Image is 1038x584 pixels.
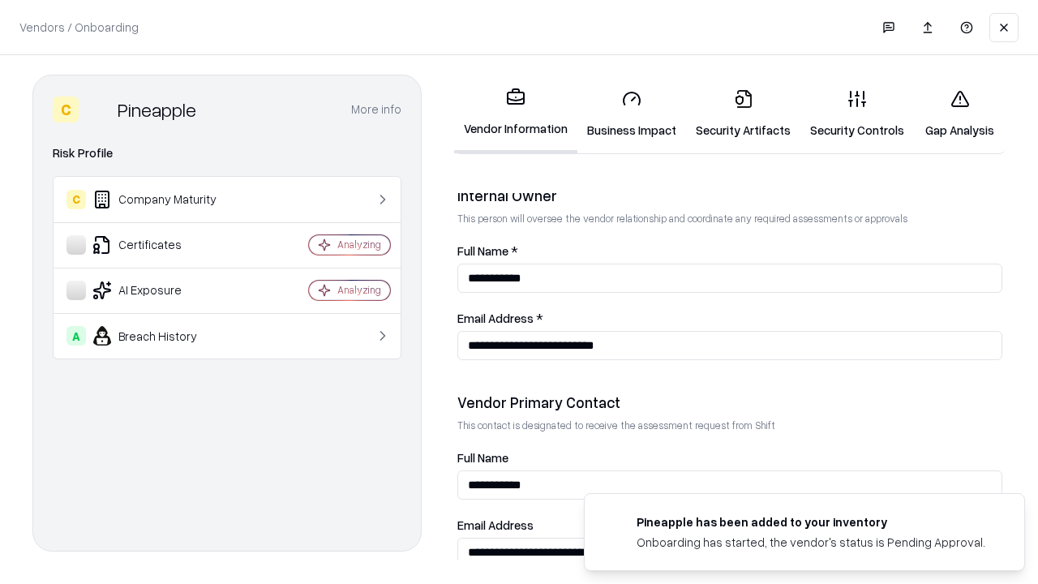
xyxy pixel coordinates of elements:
div: AI Exposure [66,281,260,300]
div: Internal Owner [457,186,1002,205]
label: Full Name [457,452,1002,464]
div: C [53,97,79,122]
p: Vendors / Onboarding [19,19,139,36]
div: Certificates [66,235,260,255]
label: Full Name * [457,245,1002,257]
div: Pineapple [118,97,196,122]
a: Security Controls [800,76,914,152]
div: Breach History [66,326,260,346]
p: This person will oversee the vendor relationship and coordinate any required assessments or appro... [457,212,1002,225]
button: More info [351,95,401,124]
a: Security Artifacts [686,76,800,152]
div: Analyzing [337,238,381,251]
a: Vendor Information [454,75,577,153]
div: Company Maturity [66,190,260,209]
div: Onboarding has started, the vendor's status is Pending Approval. [637,534,985,551]
label: Email Address * [457,312,1002,324]
div: A [66,326,86,346]
p: This contact is designated to receive the assessment request from Shift [457,419,1002,432]
div: C [66,190,86,209]
img: Pineapple [85,97,111,122]
img: pineappleenergy.com [604,513,624,533]
div: Risk Profile [53,144,401,163]
a: Gap Analysis [914,76,1006,152]
label: Email Address [457,519,1002,531]
div: Analyzing [337,283,381,297]
a: Business Impact [577,76,686,152]
div: Vendor Primary Contact [457,393,1002,412]
div: Pineapple has been added to your inventory [637,513,985,530]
